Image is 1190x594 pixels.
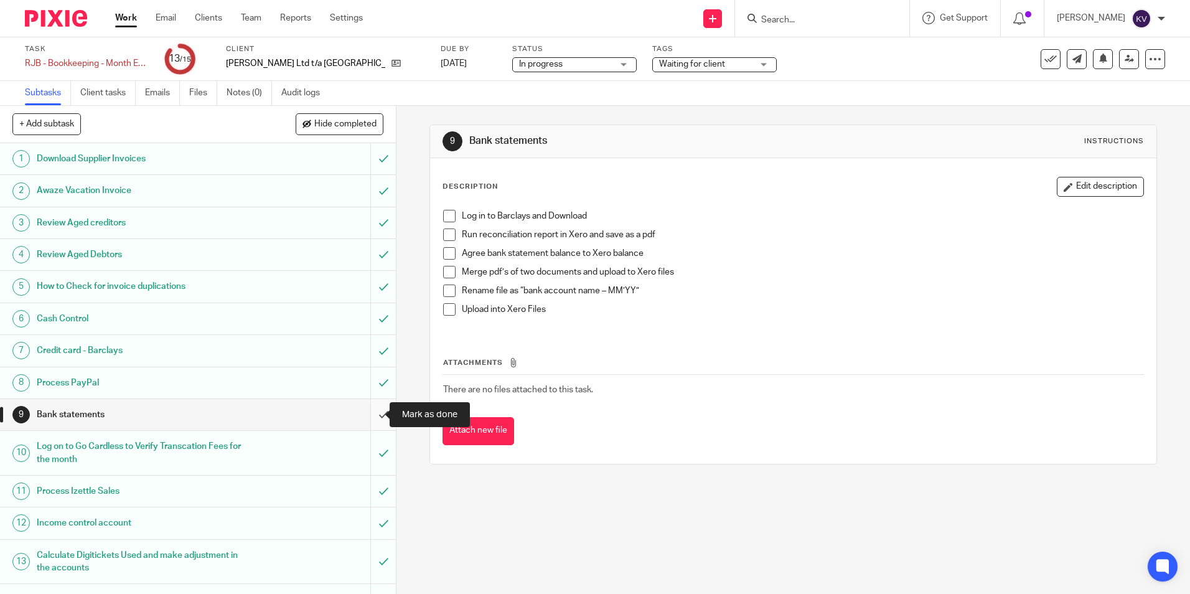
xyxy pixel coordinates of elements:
a: Email [156,12,176,24]
img: Pixie [25,10,87,27]
h1: Process PayPal [37,374,251,392]
label: Task [25,44,149,54]
h1: Review Aged Debtors [37,245,251,264]
span: [DATE] [441,59,467,68]
button: + Add subtask [12,113,81,134]
p: Agree bank statement balance to Xero balance [462,247,1143,260]
h1: Credit card - Barclays [37,341,251,360]
label: Tags [652,44,777,54]
h1: Income control account [37,514,251,532]
h1: Log on to Go Cardless to Verify Transcation Fees for the month [37,437,251,469]
button: Hide completed [296,113,383,134]
p: Rename file as “bank account name – MM’YY” [462,285,1143,297]
p: Run reconciliation report in Xero and save as a pdf [462,229,1143,241]
div: RJB - Bookkeeping - Month End Closure [25,57,149,70]
p: Description [443,182,498,192]
small: /15 [180,56,191,63]
span: Get Support [940,14,988,22]
label: Status [512,44,637,54]
h1: How to Check for invoice duplications [37,277,251,296]
div: 6 [12,310,30,328]
a: Files [189,81,217,105]
label: Due by [441,44,497,54]
div: 13 [169,52,191,66]
h1: Cash Control [37,309,251,328]
a: Subtasks [25,81,71,105]
img: svg%3E [1131,9,1151,29]
a: Work [115,12,137,24]
h1: Bank statements [37,405,251,424]
div: 12 [12,514,30,532]
p: Upload into Xero Files [462,303,1143,316]
span: Attachments [443,359,503,366]
div: 10 [12,445,30,462]
p: [PERSON_NAME] Ltd t/a [GEOGRAPHIC_DATA] [226,57,385,70]
span: Hide completed [314,120,377,130]
div: 11 [12,483,30,500]
button: Attach new file [443,417,514,445]
h1: Download Supplier Invoices [37,149,251,168]
a: Settings [330,12,363,24]
a: Team [241,12,261,24]
div: 7 [12,342,30,359]
button: Edit description [1057,177,1144,197]
a: Notes (0) [227,81,272,105]
h1: Process Izettle Sales [37,482,251,501]
span: In progress [519,60,563,68]
div: 13 [12,553,30,570]
div: 3 [12,214,30,232]
div: 8 [12,374,30,392]
div: 1 [12,150,30,167]
p: Merge pdf’s of two documents and upload to Xero files [462,266,1143,278]
a: Clients [195,12,222,24]
p: Log in to Barclays and Download [462,210,1143,222]
h1: Review Aged creditors [37,214,251,232]
h1: Calculate Digitickets Used and make adjustment in the accounts [37,546,251,578]
a: Emails [145,81,180,105]
a: Client tasks [80,81,136,105]
h1: Awaze Vacation Invoice [37,181,251,200]
div: 5 [12,278,30,296]
div: 9 [443,131,462,151]
input: Search [760,15,872,26]
h1: Bank statements [469,134,820,148]
span: There are no files attached to this task. [443,385,593,394]
a: Audit logs [281,81,329,105]
label: Client [226,44,425,54]
span: Waiting for client [659,60,725,68]
p: [PERSON_NAME] [1057,12,1125,24]
div: 9 [12,406,30,423]
div: 4 [12,246,30,263]
div: 2 [12,182,30,200]
div: Instructions [1084,136,1144,146]
a: Reports [280,12,311,24]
